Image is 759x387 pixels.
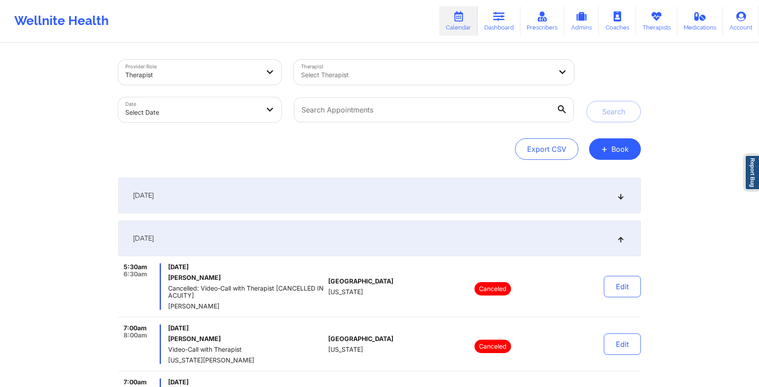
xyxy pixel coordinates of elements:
[745,155,759,190] a: Report Bug
[586,101,641,122] button: Search
[124,379,147,386] span: 7:00am
[124,263,147,270] span: 5:30am
[125,103,259,122] div: Select Date
[168,303,325,310] span: [PERSON_NAME]
[601,146,608,151] span: +
[328,278,393,285] span: [GEOGRAPHIC_DATA]
[328,335,393,342] span: [GEOGRAPHIC_DATA]
[168,357,325,364] span: [US_STATE][PERSON_NAME]
[723,6,759,36] a: Account
[328,346,363,353] span: [US_STATE]
[168,346,325,353] span: Video-Call with Therapist
[328,288,363,295] span: [US_STATE]
[133,191,154,200] span: [DATE]
[168,325,325,332] span: [DATE]
[677,6,723,36] a: Medications
[168,335,325,342] h6: [PERSON_NAME]
[599,6,636,36] a: Coaches
[294,97,574,122] input: Search Appointments
[520,6,565,36] a: Prescribers
[124,325,147,332] span: 7:00am
[564,6,599,36] a: Admins
[168,285,325,299] span: Cancelled: Video-Call with Therapist [CANCELLED IN ACUITY]
[133,234,154,243] span: [DATE]
[125,65,259,85] div: Therapist
[604,333,641,355] button: Edit
[636,6,677,36] a: Therapists
[604,276,641,297] button: Edit
[474,282,511,295] p: Canceled
[168,274,325,281] h6: [PERSON_NAME]
[515,138,578,160] button: Export CSV
[124,270,147,278] span: 6:30am
[474,340,511,353] p: Canceled
[439,6,478,36] a: Calendar
[589,138,641,160] button: +Book
[124,332,147,339] span: 8:00am
[168,379,325,386] span: [DATE]
[478,6,520,36] a: Dashboard
[168,263,325,270] span: [DATE]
